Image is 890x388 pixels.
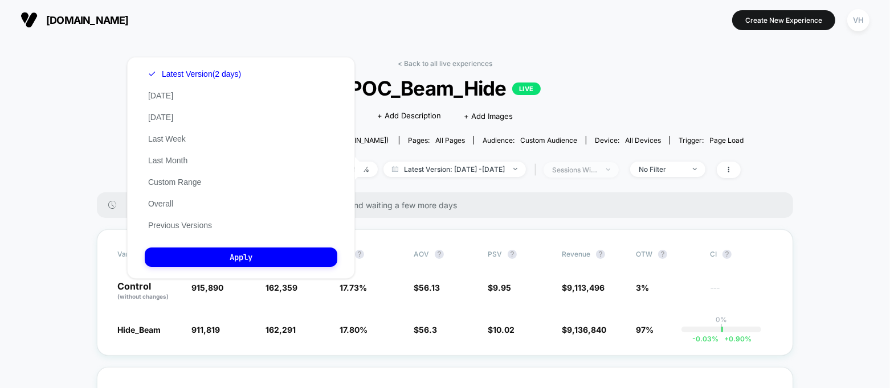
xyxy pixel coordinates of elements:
[117,293,169,300] span: (without changes)
[340,283,367,292] span: 17.73 %
[17,11,132,29] button: [DOMAIN_NAME]
[191,325,220,335] span: 911,819
[606,168,610,171] img: end
[483,136,577,145] div: Audience:
[679,136,744,145] div: Trigger:
[145,247,337,267] button: Apply
[266,325,296,335] span: 162,291
[562,250,590,258] span: Revenue
[340,325,368,335] span: 17.80 %
[625,136,661,145] span: all devices
[636,283,649,292] span: 3%
[488,250,502,258] span: PSV
[408,136,465,145] div: Pages:
[419,325,437,335] span: 56.3
[520,136,577,145] span: Custom Audience
[145,112,177,122] button: [DATE]
[145,155,191,166] button: Last Month
[562,283,605,292] span: $
[586,136,669,145] span: Device:
[636,325,654,335] span: 97%
[117,282,180,301] p: Control
[508,250,517,259] button: ?
[639,165,684,174] div: No Filter
[145,199,177,209] button: Overall
[693,168,697,170] img: end
[128,200,770,210] span: There are still no statistically significant results. We recommend waiting a few more days
[117,325,161,335] span: Hide_Beam
[414,250,429,258] span: AOV
[145,177,205,187] button: Custom Range
[567,283,605,292] span: 9,113,496
[435,250,444,259] button: ?
[636,250,699,259] span: OTW
[692,335,718,343] span: -0.03 %
[722,250,732,259] button: ?
[377,110,441,122] span: + Add Description
[720,324,722,332] p: |
[419,283,440,292] span: 56.13
[398,59,492,68] a: < Back to all live experiences
[493,283,511,292] span: 9.95
[552,166,598,174] div: sessions with impression
[177,76,714,100] span: POC_Beam_Hide
[493,325,515,335] span: 10.02
[532,162,544,178] span: |
[435,136,465,145] span: all pages
[414,283,440,292] span: $
[464,112,513,121] span: + Add Images
[709,136,744,145] span: Page Load
[21,11,38,28] img: Visually logo
[46,14,129,26] span: [DOMAIN_NAME]
[145,90,177,101] button: [DATE]
[716,315,727,324] p: 0%
[844,9,873,32] button: VH
[488,325,515,335] span: $
[392,166,398,172] img: calendar
[513,168,517,170] img: end
[710,284,773,301] span: ---
[718,335,752,343] span: 0.90 %
[512,82,541,95] p: LIVE
[488,283,511,292] span: $
[266,283,297,292] span: 162,359
[191,283,223,292] span: 915,890
[658,250,667,259] button: ?
[562,325,606,335] span: $
[414,325,437,335] span: $
[567,325,606,335] span: 9,136,840
[383,162,526,177] span: Latest Version: [DATE] - [DATE]
[145,69,244,79] button: Latest Version(2 days)
[145,220,215,230] button: Previous Versions
[847,9,869,31] div: VH
[596,250,605,259] button: ?
[732,10,835,30] button: Create New Experience
[710,250,773,259] span: CI
[145,134,189,144] button: Last Week
[724,335,729,343] span: +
